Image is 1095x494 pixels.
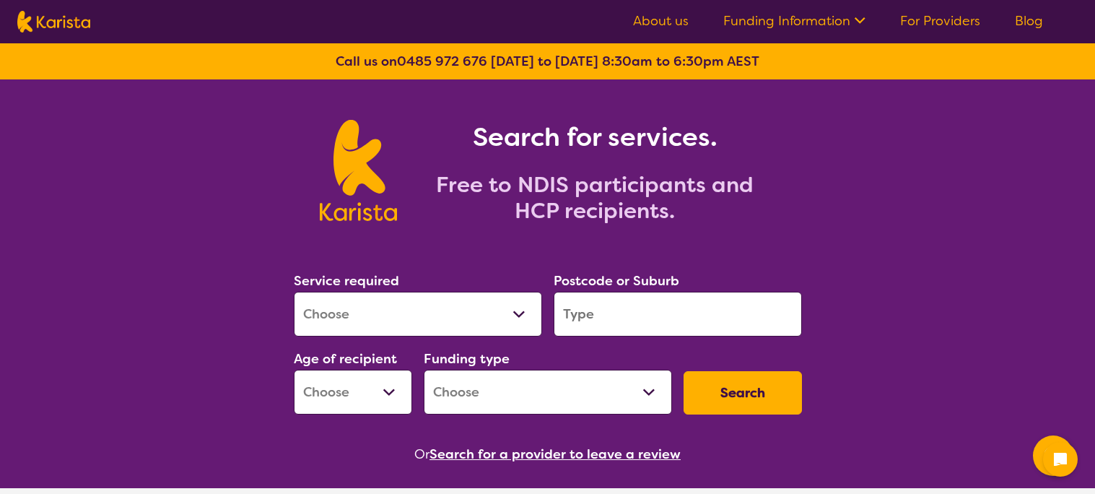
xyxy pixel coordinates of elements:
label: Postcode or Suburb [554,272,679,290]
img: Karista logo [17,11,90,32]
a: For Providers [900,12,980,30]
h2: Free to NDIS participants and HCP recipients. [414,172,775,224]
a: About us [633,12,689,30]
img: Karista logo [320,120,397,221]
button: Search for a provider to leave a review [429,443,681,465]
span: Or [414,443,429,465]
label: Funding type [424,350,510,368]
h1: Search for services. [414,120,775,155]
label: Service required [294,272,399,290]
a: Funding Information [723,12,865,30]
button: Search [684,371,802,415]
button: Channel Menu [1033,435,1073,476]
label: Age of recipient [294,350,397,368]
a: 0485 972 676 [397,53,487,70]
input: Type [554,292,802,337]
b: Call us on [DATE] to [DATE] 8:30am to 6:30pm AEST [336,53,759,70]
a: Blog [1015,12,1043,30]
